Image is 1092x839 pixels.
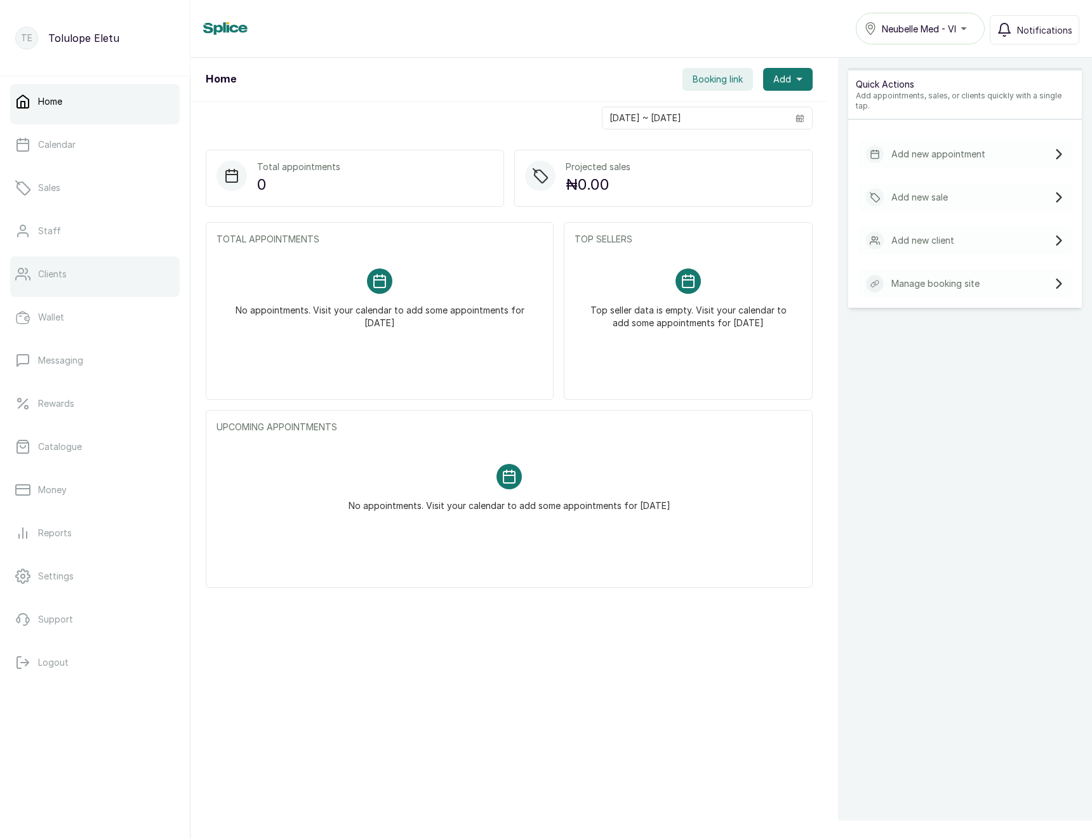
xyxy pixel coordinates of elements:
[38,527,72,539] p: Reports
[216,421,802,433] p: UPCOMING APPOINTMENTS
[48,30,119,46] p: Tolulope Eletu
[38,570,74,583] p: Settings
[10,300,180,335] a: Wallet
[10,213,180,249] a: Staff
[38,440,82,453] p: Catalogue
[891,191,948,204] p: Add new sale
[856,13,985,44] button: Neubelle Med - VI
[349,489,670,512] p: No appointments. Visit your calendar to add some appointments for [DATE]
[38,484,67,496] p: Money
[590,294,787,329] p: Top seller data is empty. Visit your calendar to add some appointments for [DATE]
[856,91,1074,111] p: Add appointments, sales, or clients quickly with a single tap.
[257,173,340,196] p: 0
[10,256,180,292] a: Clients
[38,268,67,281] p: Clients
[856,78,1074,91] p: Quick Actions
[10,84,180,119] a: Home
[566,173,630,196] p: ₦0.00
[763,68,813,91] button: Add
[10,429,180,465] a: Catalogue
[682,68,753,91] button: Booking link
[38,311,64,324] p: Wallet
[21,32,32,44] p: TE
[566,161,630,173] p: Projected sales
[693,73,743,86] span: Booking link
[257,161,340,173] p: Total appointments
[10,127,180,162] a: Calendar
[10,343,180,378] a: Messaging
[38,397,74,410] p: Rewards
[38,138,76,151] p: Calendar
[38,354,83,367] p: Messaging
[891,234,954,247] p: Add new client
[10,386,180,421] a: Rewards
[10,558,180,594] a: Settings
[891,148,985,161] p: Add new appointment
[882,22,956,36] span: Neubelle Med - VI
[38,225,61,237] p: Staff
[796,114,804,122] svg: calendar
[10,645,180,680] button: Logout
[38,95,62,108] p: Home
[216,233,543,246] p: TOTAL APPOINTMENTS
[575,233,802,246] p: TOP SELLERS
[10,472,180,508] a: Money
[10,170,180,206] a: Sales
[603,107,788,129] input: Select date
[990,15,1079,44] button: Notifications
[10,602,180,637] a: Support
[10,515,180,551] a: Reports
[232,294,528,329] p: No appointments. Visit your calendar to add some appointments for [DATE]
[891,277,980,290] p: Manage booking site
[206,72,236,87] h1: Home
[1017,23,1072,37] span: Notifications
[38,656,69,669] p: Logout
[773,73,791,86] span: Add
[38,613,73,626] p: Support
[38,182,60,194] p: Sales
